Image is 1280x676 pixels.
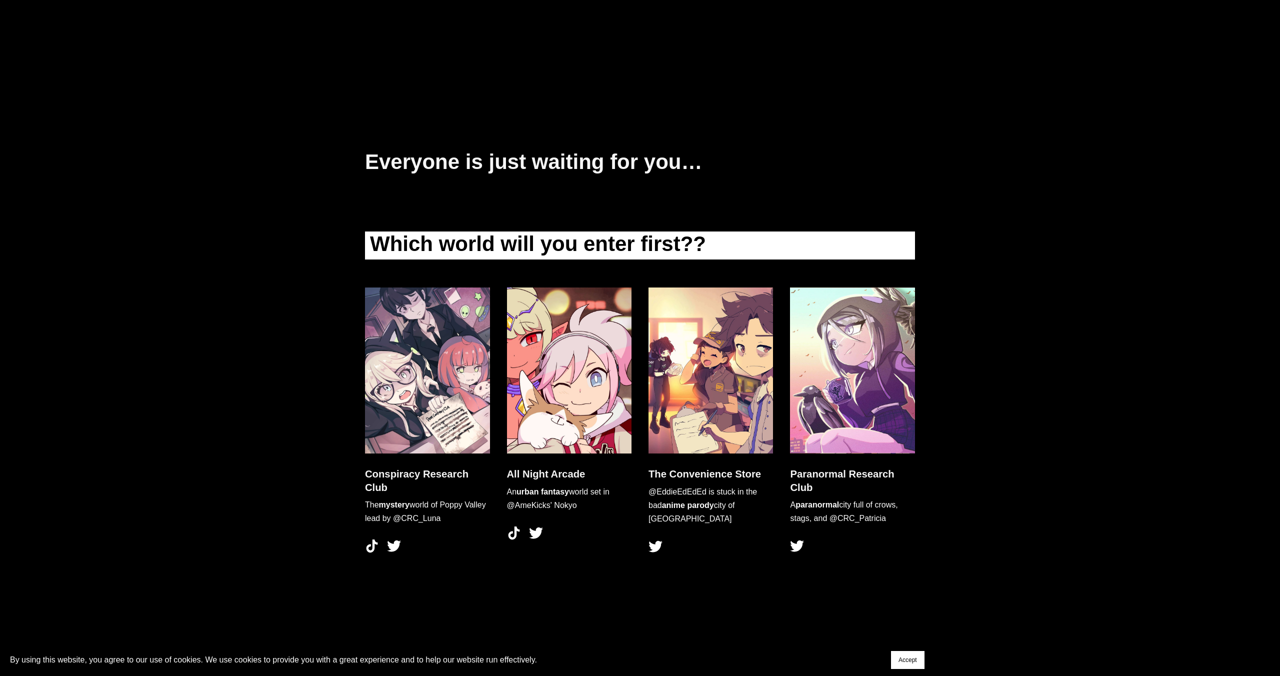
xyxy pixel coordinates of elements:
p: The world of Poppy Valley lead by @CRC_Luna [365,498,490,525]
p: By using this website, you agree to our use of cookies. We use cookies to provide you with a grea... [10,653,537,666]
button: Accept [891,651,924,669]
a: Twitter [648,539,662,553]
strong: anime parody [662,501,714,509]
strong: paranormal [795,500,839,509]
a: Twitter [529,526,543,540]
h3: Conspiracy Research Club [365,467,490,494]
a: Twitter [387,539,401,553]
h3: Paranormal Research Club [790,467,914,494]
a: TikTok [507,526,521,540]
span: Accept [898,656,917,663]
a: TikTok [365,539,379,553]
p: A city full of crows, stags, and @CRC_Patricia [790,498,914,525]
a: Twitter [790,539,804,553]
h1: Everyone is just waiting for you… [365,148,915,176]
h3: All Night Arcade [507,467,631,480]
p: An world set in @AmeKicks' Nokyo [507,485,631,512]
h3: The Convenience Store [648,467,773,480]
strong: urban fantasy [516,487,569,496]
h1: Which world will you enter first?? [365,231,915,259]
strong: mystery [379,500,409,509]
p: @EddieEdEdEd is stuck in the bad city of [GEOGRAPHIC_DATA] [648,485,773,526]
